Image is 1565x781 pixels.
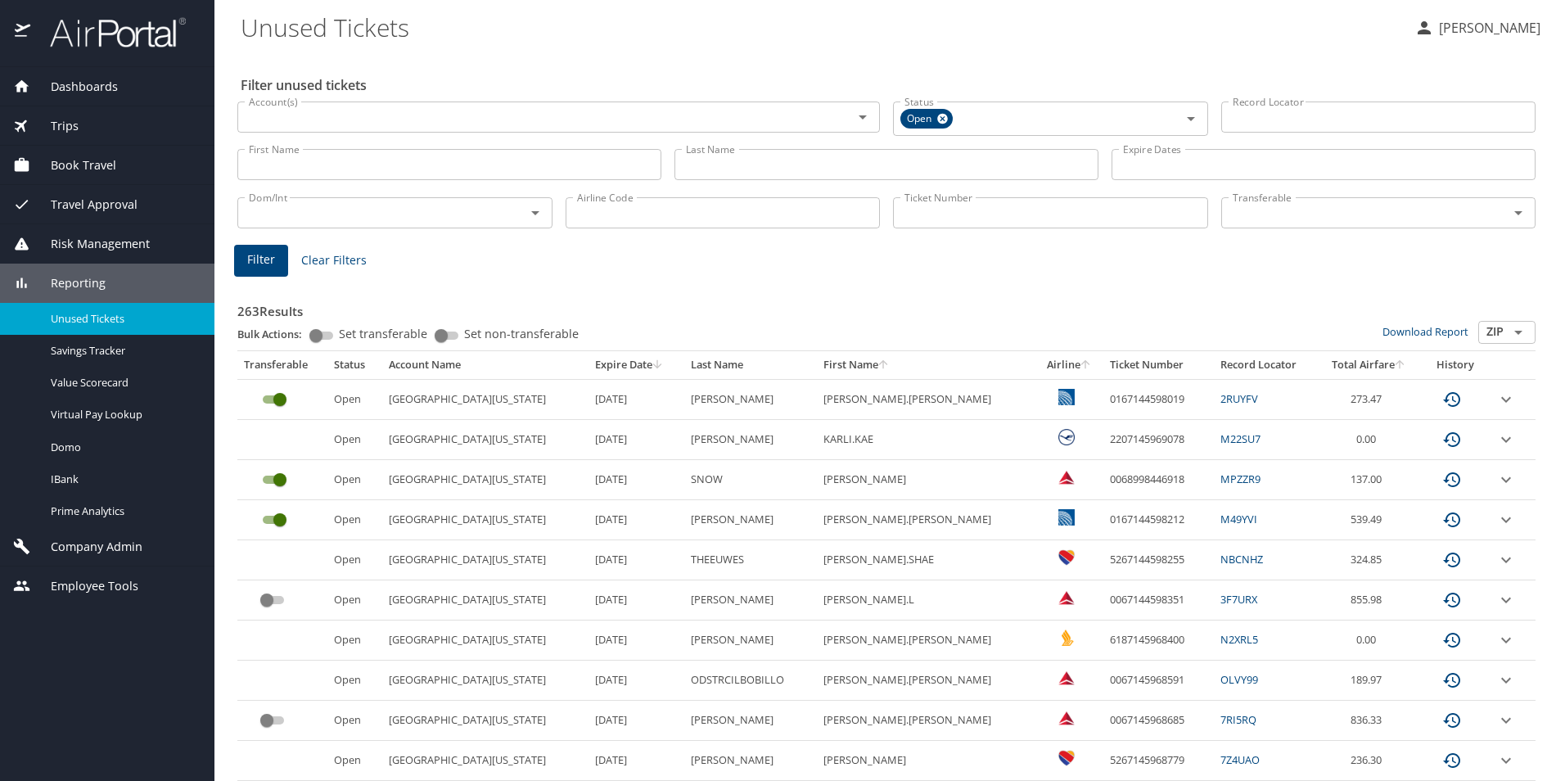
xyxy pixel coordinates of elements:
span: Prime Analytics [51,503,195,519]
td: [DATE] [589,379,684,419]
td: 0167144598019 [1103,379,1214,419]
td: SNOW [684,460,816,500]
td: [PERSON_NAME].[PERSON_NAME] [817,621,1036,661]
span: Trips [30,117,79,135]
span: Filter [247,250,275,270]
td: Open [327,621,382,661]
td: [PERSON_NAME].SHAE [817,540,1036,580]
td: [PERSON_NAME].[PERSON_NAME] [817,379,1036,419]
a: NBCNHZ [1220,552,1263,567]
button: expand row [1496,751,1516,770]
th: Record Locator [1214,351,1318,379]
td: 836.33 [1318,701,1420,741]
td: 539.49 [1318,500,1420,540]
img: Southwest Airlines [1058,549,1075,566]
td: [GEOGRAPHIC_DATA][US_STATE] [382,741,589,781]
td: [PERSON_NAME].L [817,580,1036,621]
th: Last Name [684,351,816,379]
th: Expire Date [589,351,684,379]
td: [PERSON_NAME] [684,580,816,621]
th: Status [327,351,382,379]
td: [DATE] [589,701,684,741]
a: 3F7URX [1220,592,1257,607]
td: Open [327,741,382,781]
td: [PERSON_NAME].[PERSON_NAME] [817,500,1036,540]
img: Southwest Airlines [1058,750,1075,766]
button: Open [1507,321,1530,344]
td: Open [327,701,382,741]
button: expand row [1496,390,1516,409]
td: [DATE] [589,540,684,580]
button: expand row [1496,630,1516,650]
td: 0067145968685 [1103,701,1214,741]
span: Reporting [30,274,106,292]
h2: Filter unused tickets [241,72,1539,98]
td: 189.97 [1318,661,1420,701]
p: Bulk Actions: [237,327,315,341]
div: Transferable [244,358,321,372]
span: Unused Tickets [51,311,195,327]
button: expand row [1496,550,1516,570]
td: [DATE] [589,621,684,661]
td: 5267144598255 [1103,540,1214,580]
td: [DATE] [589,500,684,540]
td: 0167144598212 [1103,500,1214,540]
th: Account Name [382,351,589,379]
button: Filter [234,245,288,277]
td: [PERSON_NAME] [817,460,1036,500]
td: [PERSON_NAME].[PERSON_NAME] [817,661,1036,701]
button: sort [878,360,890,371]
td: Open [327,420,382,460]
h3: 263 Results [237,292,1536,321]
img: airportal-logo.png [32,16,186,48]
img: Delta Airlines [1058,469,1075,485]
a: MPZZR9 [1220,472,1261,486]
button: Open [524,201,547,224]
button: expand row [1496,711,1516,730]
button: expand row [1496,670,1516,690]
td: 0067145968591 [1103,661,1214,701]
button: Open [1507,201,1530,224]
span: Domo [51,440,195,455]
span: Company Admin [30,538,142,556]
span: IBank [51,472,195,487]
td: Open [327,540,382,580]
td: [GEOGRAPHIC_DATA][US_STATE] [382,379,589,419]
td: [DATE] [589,741,684,781]
td: [DATE] [589,661,684,701]
a: 7RI5RQ [1220,712,1256,727]
span: Employee Tools [30,577,138,595]
td: [GEOGRAPHIC_DATA][US_STATE] [382,580,589,621]
td: [PERSON_NAME] [684,500,816,540]
td: 236.30 [1318,741,1420,781]
td: Open [327,500,382,540]
span: Virtual Pay Lookup [51,407,195,422]
td: Open [327,580,382,621]
td: [DATE] [589,420,684,460]
img: Lufthansa [1058,429,1075,445]
span: Set transferable [339,328,427,340]
span: Open [900,111,941,128]
th: Ticket Number [1103,351,1214,379]
p: [PERSON_NAME] [1434,18,1540,38]
a: N2XRL5 [1220,632,1258,647]
td: THEEUWES [684,540,816,580]
td: [PERSON_NAME] [684,420,816,460]
td: 855.98 [1318,580,1420,621]
td: [GEOGRAPHIC_DATA][US_STATE] [382,661,589,701]
td: [GEOGRAPHIC_DATA][US_STATE] [382,500,589,540]
td: 6187145968400 [1103,621,1214,661]
td: [GEOGRAPHIC_DATA][US_STATE] [382,701,589,741]
td: 0067144598351 [1103,580,1214,621]
td: [GEOGRAPHIC_DATA][US_STATE] [382,460,589,500]
td: [PERSON_NAME] [817,741,1036,781]
span: Travel Approval [30,196,138,214]
td: [GEOGRAPHIC_DATA][US_STATE] [382,621,589,661]
button: Open [851,106,874,129]
td: 0.00 [1318,420,1420,460]
a: OLVY99 [1220,672,1258,687]
span: Value Scorecard [51,375,195,390]
button: [PERSON_NAME] [1408,13,1547,43]
td: [PERSON_NAME] [684,701,816,741]
div: Open [900,109,953,129]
